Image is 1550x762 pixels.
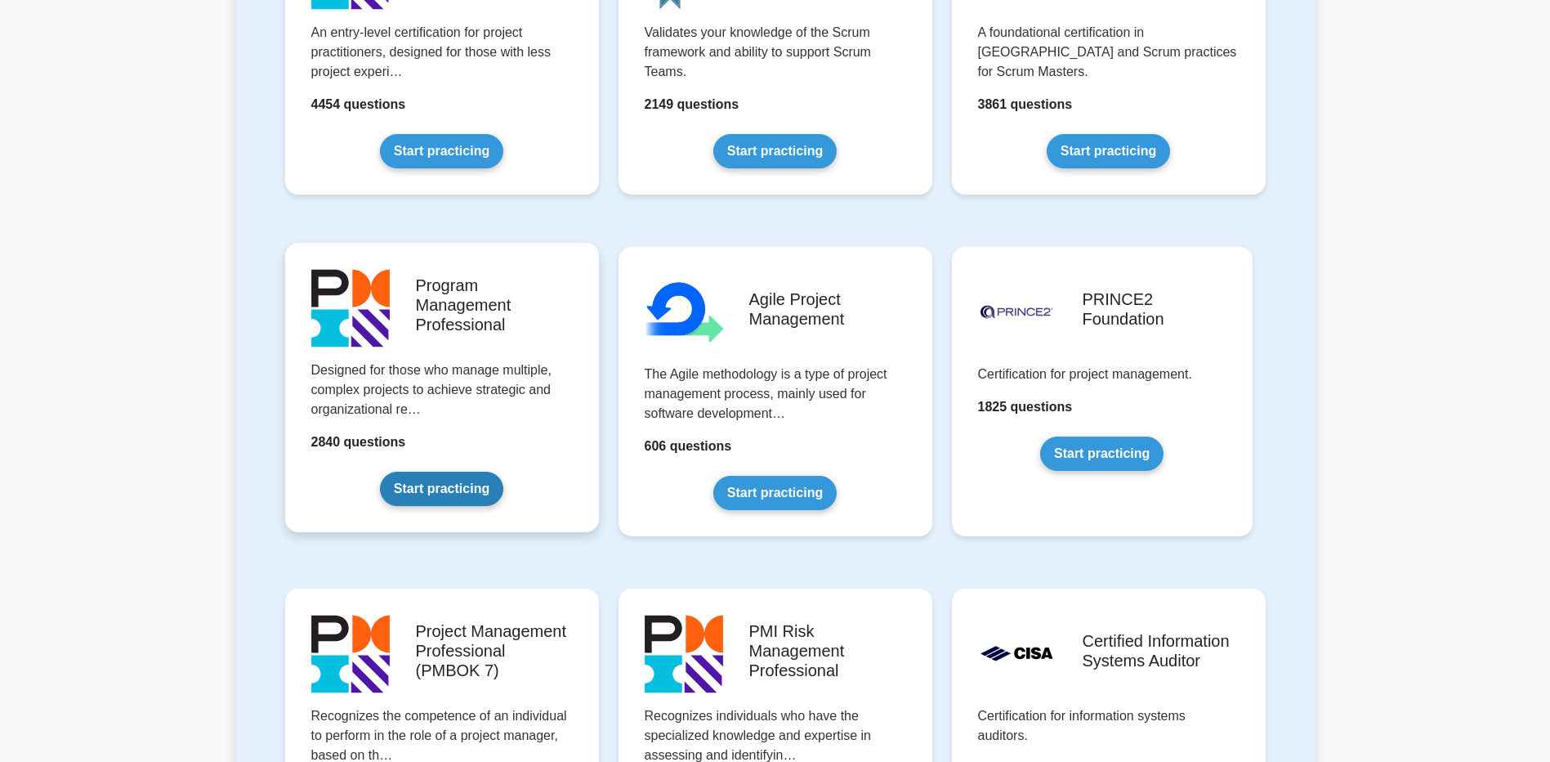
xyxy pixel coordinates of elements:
[1040,437,1164,471] a: Start practicing
[380,134,503,168] a: Start practicing
[1047,134,1170,168] a: Start practicing
[713,476,837,510] a: Start practicing
[713,134,837,168] a: Start practicing
[380,472,503,506] a: Start practicing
